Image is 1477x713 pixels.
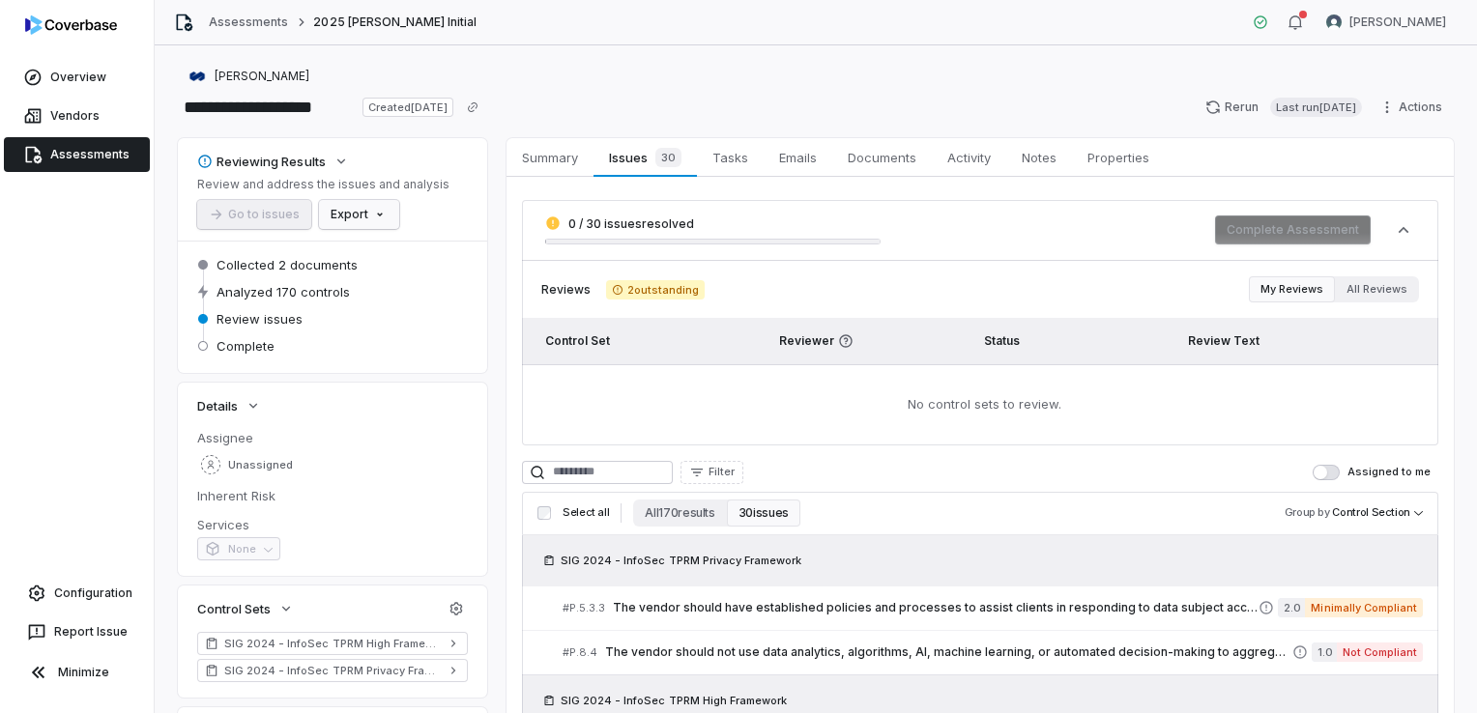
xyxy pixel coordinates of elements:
span: SIG 2024 - InfoSec TPRM High Framework [561,693,787,708]
span: The vendor should have established policies and processes to assist clients in responding to data... [613,600,1259,615]
button: Report Issue [8,614,146,649]
span: Documents [840,145,924,170]
div: Reviewing Results [197,153,326,170]
span: Minimally Compliant [1305,598,1423,617]
a: SIG 2024 - InfoSec TPRM Privacy Framework [197,659,468,682]
td: No control sets to review. [522,364,1438,445]
span: Complete [217,337,275,355]
span: Assessments [50,147,130,162]
span: 30 [655,148,681,167]
span: SIG 2024 - InfoSec TPRM High Framework [224,636,441,651]
button: Reviewing Results [191,144,355,179]
span: Control Sets [197,600,271,617]
span: Control Set [545,333,610,348]
span: Summary [514,145,586,170]
a: SIG 2024 - InfoSec TPRM High Framework [197,632,468,655]
span: Status [984,333,1020,348]
dt: Inherent Risk [197,487,468,504]
button: My Reviews [1249,276,1335,302]
span: 1.0 [1312,642,1337,662]
span: Created [DATE] [362,98,453,117]
a: Assessments [209,14,288,30]
span: Overview [50,70,106,85]
div: Review filter [1249,276,1419,302]
span: SIG 2024 - InfoSec TPRM Privacy Framework [224,663,441,678]
span: # P.5.3.3 [563,601,605,615]
span: Issues [601,144,688,171]
span: Filter [709,465,735,479]
dt: Assignee [197,429,468,446]
button: Assigned to me [1313,465,1340,480]
img: logo-D7KZi-bG.svg [25,15,117,35]
button: All Reviews [1335,276,1419,302]
span: 0 / 30 issues resolved [568,216,694,231]
span: [PERSON_NAME] [215,69,309,84]
span: Collected 2 documents [217,256,358,273]
button: All 170 results [633,499,726,527]
span: Notes [1014,145,1064,170]
span: Vendors [50,108,100,124]
dt: Services [197,516,468,533]
span: Group by [1285,505,1330,519]
span: Last run [DATE] [1270,98,1362,117]
a: #P.5.3.3The vendor should have established policies and processes to assist clients in responding... [563,586,1423,630]
span: 2.0 [1278,598,1305,617]
button: Actions [1374,93,1454,122]
span: 2025 [PERSON_NAME] Initial [313,14,477,30]
span: Report Issue [54,624,128,640]
button: Copy link [455,90,490,125]
a: Configuration [8,576,146,611]
span: Minimize [58,665,109,680]
button: Filter [681,461,743,484]
span: Reviews [541,282,591,298]
img: Jonathan Lee avatar [1326,14,1342,30]
label: Assigned to me [1313,465,1431,480]
span: Select all [563,505,609,520]
span: The vendor should not use data analytics, algorithms, AI, machine learning, or automated decision... [605,644,1292,660]
button: Minimize [8,653,146,692]
button: Export [319,200,399,229]
span: Unassigned [228,458,293,472]
button: Control Sets [191,591,300,626]
input: Select all [537,506,551,520]
a: Assessments [4,137,150,172]
a: Overview [4,60,150,95]
button: Jonathan Lee avatar[PERSON_NAME] [1315,8,1458,37]
a: #P.8.4The vendor should not use data analytics, algorithms, AI, machine learning, or automated de... [563,631,1423,674]
button: https://mercer.com/[PERSON_NAME] [182,59,315,94]
button: Details [191,388,267,423]
span: [PERSON_NAME] [1349,14,1446,30]
span: Configuration [54,585,132,601]
span: Details [197,397,238,414]
p: Review and address the issues and analysis [197,177,449,192]
span: Reviewer [779,333,961,349]
span: Emails [771,145,825,170]
span: Analyzed 170 controls [217,283,350,300]
a: Vendors [4,99,150,133]
span: SIG 2024 - InfoSec TPRM Privacy Framework [561,553,801,568]
span: Activity [940,145,999,170]
span: Not Compliant [1337,642,1423,662]
span: # P.8.4 [563,645,597,660]
span: Review issues [217,310,303,328]
span: Properties [1080,145,1157,170]
button: 30 issues [727,499,800,527]
span: Review Text [1188,333,1260,348]
span: Tasks [705,145,756,170]
span: 2 outstanding [606,280,705,299]
button: RerunLast run[DATE] [1194,93,1374,122]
